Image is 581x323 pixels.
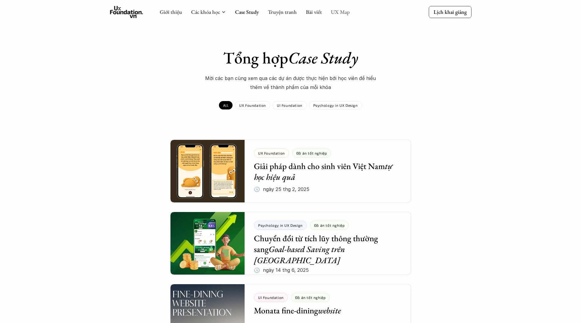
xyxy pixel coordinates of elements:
[309,101,362,109] a: Psychology in UX Design
[191,8,220,15] a: Các khóa học
[160,8,182,15] a: Giới thiệu
[306,8,322,15] a: Bài viết
[273,101,307,109] a: UI Foundation
[331,8,350,15] a: UX Map
[288,47,358,68] em: Case Study
[433,8,467,15] p: Lịch khai giảng
[200,74,381,92] p: Mời các bạn cùng xem qua các dự án được thực hiện bới học viên để hiểu thêm về thành phẩm của mỗi...
[185,48,396,68] h1: Tổng hợp
[235,101,270,109] a: UX Foundation
[235,8,259,15] a: Case Study
[268,8,297,15] a: Truyện tranh
[239,103,266,107] p: UX Foundation
[429,6,471,18] a: Lịch khai giảng
[277,103,302,107] p: UI Foundation
[223,103,228,107] p: All
[313,103,358,107] p: Psychology in UX Design
[170,212,411,275] a: Psychology in UX DesignĐồ án tốt nghiệpChuyển đổi từ tích lũy thông thường sangGoal-based Saving ...
[170,140,411,203] a: UX FoundationĐồ án tốt nghiệpGiải pháp dành cho sinh viên Việt Namtự học hiệu quả🕔 ngày 25 thg 2,...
